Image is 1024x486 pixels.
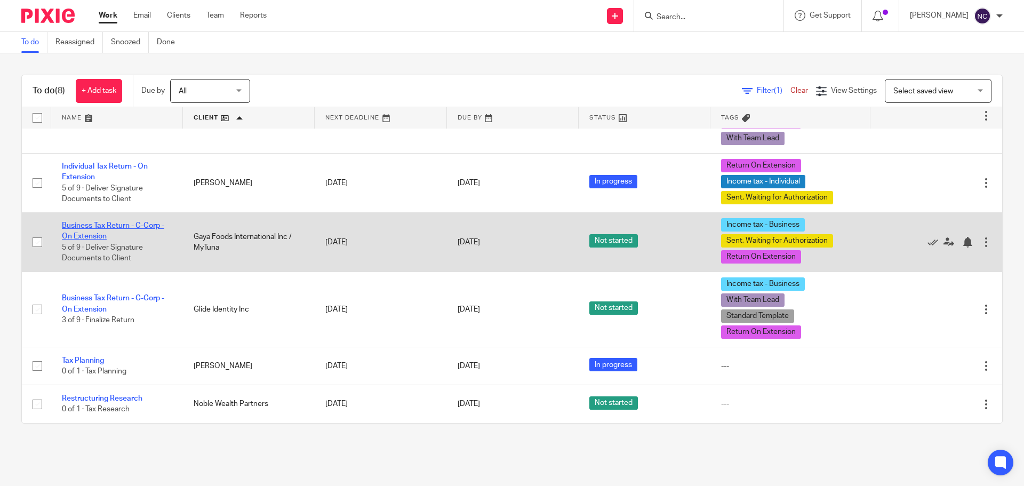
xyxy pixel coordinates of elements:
[721,191,833,204] span: Sent, Waiting for Authorization
[99,10,117,21] a: Work
[183,347,315,385] td: [PERSON_NAME]
[458,238,480,246] span: [DATE]
[62,395,142,402] a: Restructuring Research
[206,10,224,21] a: Team
[927,237,943,248] a: Mark as done
[62,368,126,375] span: 0 of 1 · Tax Planning
[62,316,134,324] span: 3 of 9 · Finalize Return
[458,306,480,313] span: [DATE]
[721,277,805,291] span: Income tax - Business
[774,87,782,94] span: (1)
[55,86,65,95] span: (8)
[589,301,638,315] span: Not started
[974,7,991,25] img: svg%3E
[721,218,805,232] span: Income tax - Business
[157,32,183,53] a: Done
[721,115,739,121] span: Tags
[893,87,953,95] span: Select saved view
[458,401,480,408] span: [DATE]
[133,10,151,21] a: Email
[589,358,637,371] span: In progress
[315,385,446,423] td: [DATE]
[721,399,860,409] div: ---
[721,132,785,145] span: With Team Lead
[810,12,851,19] span: Get Support
[458,362,480,370] span: [DATE]
[589,234,638,248] span: Not started
[183,153,315,212] td: [PERSON_NAME]
[55,32,103,53] a: Reassigned
[183,385,315,423] td: Noble Wealth Partners
[111,32,149,53] a: Snoozed
[21,9,75,23] img: Pixie
[62,357,104,364] a: Tax Planning
[62,222,164,240] a: Business Tax Return - C-Corp - On Extension
[62,406,130,413] span: 0 of 1 · Tax Research
[910,10,969,21] p: [PERSON_NAME]
[721,250,801,264] span: Return On Extension
[589,396,638,410] span: Not started
[21,32,47,53] a: To do
[315,153,446,212] td: [DATE]
[167,10,190,21] a: Clients
[655,13,751,22] input: Search
[62,163,148,181] a: Individual Tax Return - On Extension
[76,79,122,103] a: + Add task
[721,361,860,371] div: ---
[315,272,446,347] td: [DATE]
[790,87,808,94] a: Clear
[721,159,801,172] span: Return On Extension
[721,175,805,188] span: Income tax - Individual
[62,185,143,203] span: 5 of 9 · Deliver Signature Documents to Client
[179,87,187,95] span: All
[183,272,315,347] td: Glide Identity Inc
[240,10,267,21] a: Reports
[589,175,637,188] span: In progress
[757,87,790,94] span: Filter
[141,85,165,96] p: Due by
[33,85,65,97] h1: To do
[721,325,801,339] span: Return On Extension
[315,347,446,385] td: [DATE]
[721,309,794,323] span: Standard Template
[458,179,480,187] span: [DATE]
[831,87,877,94] span: View Settings
[62,294,164,313] a: Business Tax Return - C-Corp - On Extension
[721,234,833,248] span: Sent, Waiting for Authorization
[721,293,785,307] span: With Team Lead
[315,212,446,272] td: [DATE]
[62,244,143,262] span: 5 of 9 · Deliver Signature Documents to Client
[183,212,315,272] td: Gaya Foods International Inc / MyTuna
